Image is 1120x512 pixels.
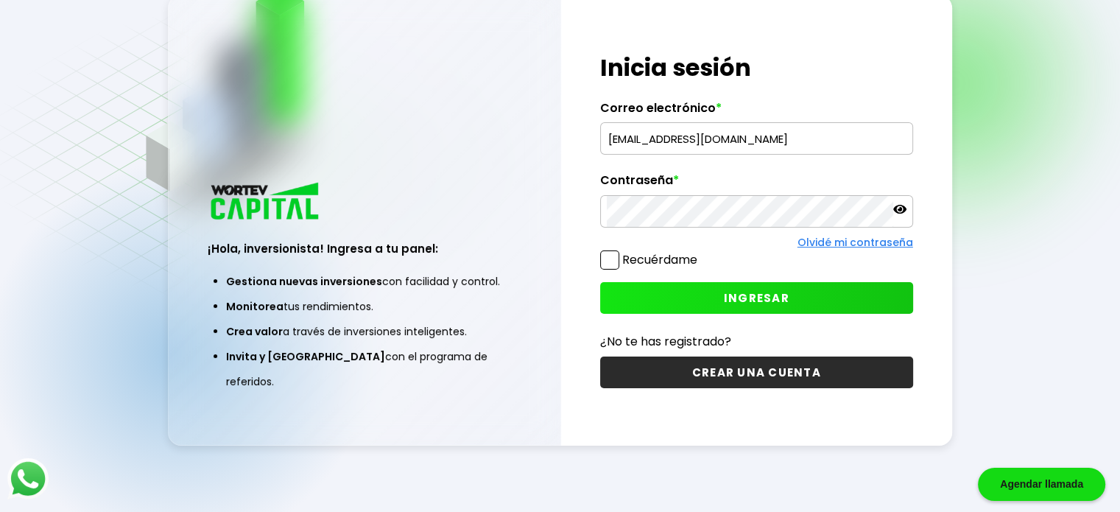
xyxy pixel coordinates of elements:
[226,319,502,344] li: a través de inversiones inteligentes.
[978,468,1105,501] div: Agendar llamada
[226,294,502,319] li: tus rendimientos.
[600,173,913,195] label: Contraseña
[600,357,913,388] button: CREAR UNA CUENTA
[724,290,789,306] span: INGRESAR
[226,324,283,339] span: Crea valor
[226,344,502,394] li: con el programa de referidos.
[600,50,913,85] h1: Inicia sesión
[600,282,913,314] button: INGRESAR
[622,251,697,268] label: Recuérdame
[600,332,913,388] a: ¿No te has registrado?CREAR UNA CUENTA
[7,458,49,499] img: logos_whatsapp-icon.242b2217.svg
[797,235,913,250] a: Olvidé mi contraseña
[208,240,521,257] h3: ¡Hola, inversionista! Ingresa a tu panel:
[600,332,913,351] p: ¿No te has registrado?
[600,101,913,123] label: Correo electrónico
[208,180,324,224] img: logo_wortev_capital
[226,274,382,289] span: Gestiona nuevas inversiones
[226,349,385,364] span: Invita y [GEOGRAPHIC_DATA]
[607,123,906,154] input: hola@wortev.capital
[226,269,502,294] li: con facilidad y control.
[226,299,283,314] span: Monitorea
